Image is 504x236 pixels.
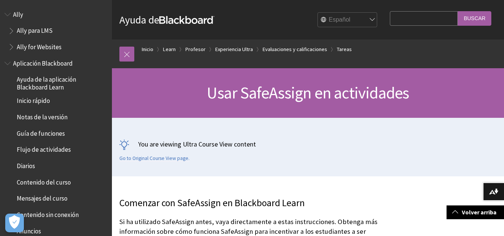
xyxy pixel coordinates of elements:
a: Go to Original Course View page. [119,155,190,162]
p: Comenzar con SafeAssign en Blackboard Learn [119,196,386,210]
span: Inicio rápido [17,95,50,105]
select: Site Language Selector [318,13,378,28]
span: Anuncios [17,225,41,235]
strong: Blackboard [159,16,215,24]
span: Flujo de actividades [17,144,71,154]
a: Experiencia Ultra [215,45,253,54]
a: Profesor [185,45,206,54]
a: Learn [163,45,176,54]
a: Evaluaciones y calificaciones [263,45,327,54]
button: Abrir preferencias [5,214,24,232]
span: Contenido sin conexión [17,208,79,218]
span: Guía de funciones [17,127,65,137]
span: Diarios [17,160,35,170]
a: Ayuda deBlackboard [119,13,215,26]
p: You are viewing Ultra Course View content [119,139,497,149]
a: Volver arriba [447,205,504,219]
span: Ally for Websites [17,41,62,51]
span: Ayuda de la aplicación Blackboard Learn [17,73,107,91]
span: Mensajes del curso [17,192,68,202]
a: Inicio [142,45,153,54]
a: Tareas [337,45,352,54]
span: Ally para LMS [17,25,53,35]
nav: Book outline for Anthology Ally Help [4,8,107,53]
span: Ally [13,8,23,18]
span: Contenido del curso [17,176,71,186]
span: Usar SafeAssign en actividades [207,82,409,103]
span: Notas de la versión [17,111,68,121]
input: Buscar [458,11,491,26]
span: Aplicación Blackboard [13,57,73,67]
